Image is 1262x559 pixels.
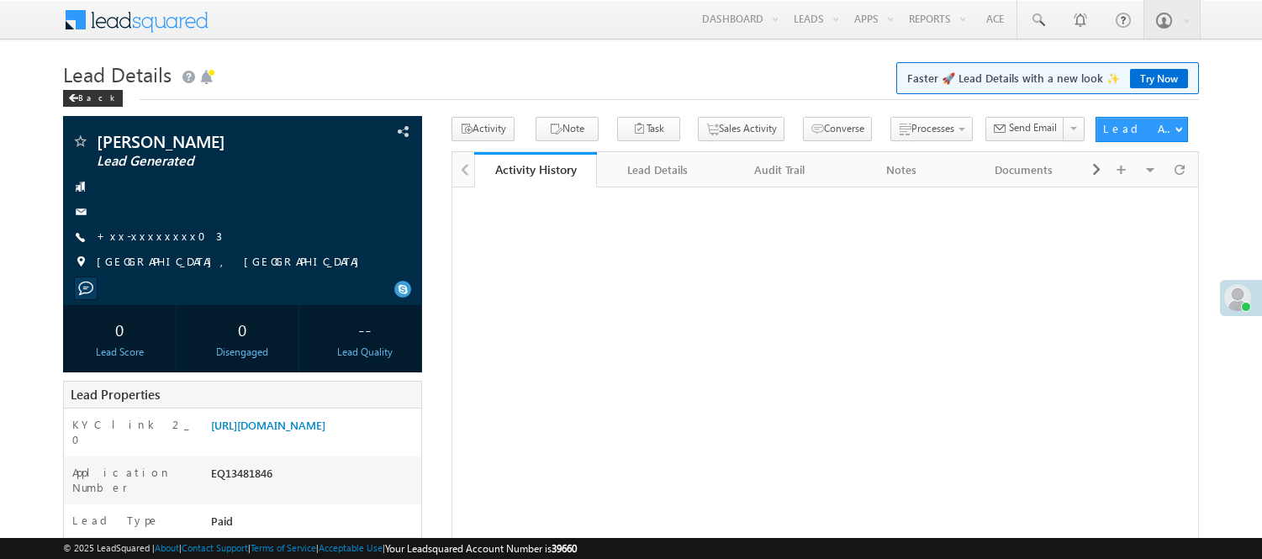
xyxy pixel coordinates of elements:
[964,152,1085,187] a: Documents
[207,513,421,536] div: Paid
[207,465,421,488] div: EQ13481846
[890,117,973,141] button: Processes
[1096,117,1188,142] button: Lead Actions
[1103,121,1175,136] div: Lead Actions
[698,117,784,141] button: Sales Activity
[474,152,596,187] a: Activity History
[842,152,964,187] a: Notes
[552,542,577,555] span: 39660
[190,345,294,360] div: Disengaged
[63,61,172,87] span: Lead Details
[72,417,193,447] label: KYC link 2_0
[536,117,599,141] button: Note
[313,345,417,360] div: Lead Quality
[251,542,316,553] a: Terms of Service
[610,160,704,180] div: Lead Details
[182,542,248,553] a: Contact Support
[211,418,325,432] a: [URL][DOMAIN_NAME]
[803,117,872,141] button: Converse
[97,229,222,243] a: +xx-xxxxxxxx03
[97,133,319,150] span: [PERSON_NAME]
[487,161,583,177] div: Activity History
[617,117,680,141] button: Task
[855,160,948,180] div: Notes
[63,90,123,107] div: Back
[911,122,954,134] span: Processes
[719,152,841,187] a: Audit Trail
[313,314,417,345] div: --
[1009,120,1057,135] span: Send Email
[71,386,160,403] span: Lead Properties
[977,160,1070,180] div: Documents
[190,314,294,345] div: 0
[451,117,515,141] button: Activity
[319,542,383,553] a: Acceptable Use
[72,465,193,495] label: Application Number
[72,513,160,528] label: Lead Type
[97,254,367,271] span: [GEOGRAPHIC_DATA], [GEOGRAPHIC_DATA]
[732,160,826,180] div: Audit Trail
[985,117,1064,141] button: Send Email
[155,542,179,553] a: About
[385,542,577,555] span: Your Leadsquared Account Number is
[97,153,319,170] span: Lead Generated
[67,345,172,360] div: Lead Score
[597,152,719,187] a: Lead Details
[67,314,172,345] div: 0
[1130,69,1188,88] a: Try Now
[63,89,131,103] a: Back
[63,541,577,556] span: © 2025 LeadSquared | | | | |
[907,70,1188,87] span: Faster 🚀 Lead Details with a new look ✨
